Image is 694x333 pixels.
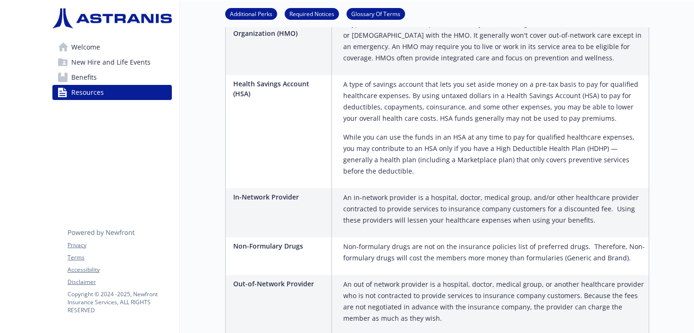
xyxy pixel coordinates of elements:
p: An in-network provider is a hospital, doctor, medical group, and/or other healthcare provider con... [343,192,645,226]
a: Benefits [52,70,172,85]
span: New Hire and Life Events [71,55,151,70]
a: Accessibility [68,266,171,274]
a: Additional Perks [225,9,277,18]
p: A type of health insurance plan that usually limits coverage to care from doctors who work for or... [343,18,645,64]
a: Welcome [52,40,172,55]
p: Out-of-Network Provider [233,279,328,289]
a: Disclaimer [68,278,171,286]
span: Welcome [71,40,100,55]
p: Non-formulary drugs are not on the insurance policies list of preferred drugs. Therefore, Non-for... [343,241,645,264]
p: Copyright © 2024 - 2025 , Newfront Insurance Services, ALL RIGHTS RESERVED [68,290,171,314]
p: An out of network provider is a hospital, doctor, medical group, or another healthcare provider w... [343,279,645,324]
a: Glossary Of Terms [347,9,405,18]
span: Resources [71,85,104,100]
a: Resources [52,85,172,100]
a: New Hire and Life Events [52,55,172,70]
p: Health Maintenance Organization (HMO) [233,18,328,38]
p: A type of savings account that lets you set aside money on a pre-tax basis to pay for qualified h... [343,79,645,124]
p: While you can use the funds in an HSA at any time to pay for qualified healthcare expenses, you m... [343,132,645,177]
a: Terms [68,253,171,262]
span: Benefits [71,70,97,85]
p: In-Network Provider [233,192,328,202]
p: Health Savings Account (HSA) [233,79,328,99]
a: Required Notices [285,9,339,18]
p: Non-Formulary Drugs [233,241,328,251]
a: Privacy [68,241,171,250]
